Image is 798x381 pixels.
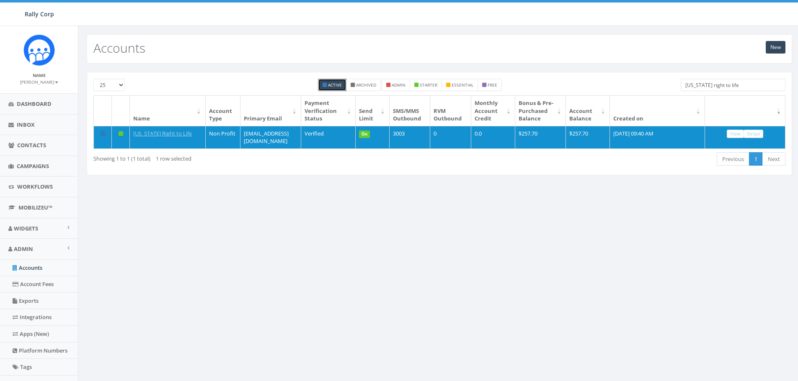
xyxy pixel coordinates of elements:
span: Dashboard [17,100,52,107]
div: Showing 1 to 1 (1 total) [93,151,374,163]
td: $257.70 [515,126,566,148]
td: [DATE] 09:40 AM [610,126,705,148]
a: Previous [717,152,749,166]
a: [US_STATE] Right to Life [133,130,192,137]
th: Name: activate to sort column ascending [130,96,205,126]
span: Workflows [17,183,53,190]
small: Name [33,72,46,78]
input: Type to search [681,79,785,91]
span: Rally Corp [25,10,54,18]
a: 1 [749,152,763,166]
th: Account Balance: activate to sort column ascending [566,96,610,126]
a: View [727,130,744,138]
td: Verified [301,126,356,148]
span: Admin [14,245,33,253]
th: RVM Outbound [430,96,471,126]
span: 1 row selected [156,155,191,162]
small: admin [392,82,405,88]
span: MobilizeU™ [18,204,52,211]
th: Bonus &amp; Pre-Purchased Balance: activate to sort column ascending [515,96,566,126]
td: 0.0 [471,126,515,148]
span: Contacts [17,141,46,149]
td: $257.70 [566,126,610,148]
span: On [359,130,370,138]
h2: Accounts [93,41,145,55]
td: 0 [430,126,471,148]
th: Account Type [206,96,241,126]
td: Non Profit [206,126,241,148]
a: Stripe [744,130,763,138]
th: SMS/MMS Outbound [390,96,431,126]
small: [PERSON_NAME] [20,79,58,85]
a: New [766,41,785,54]
small: starter [420,82,437,88]
th: Send Limit: activate to sort column ascending [356,96,389,126]
small: Archived [356,82,376,88]
small: Active [328,82,342,88]
th: Monthly Account Credit: activate to sort column ascending [471,96,515,126]
th: Primary Email : activate to sort column ascending [240,96,301,126]
td: [EMAIL_ADDRESS][DOMAIN_NAME] [240,126,301,148]
img: Icon_1.png [23,34,55,66]
a: [PERSON_NAME] [20,78,58,85]
th: Created on: activate to sort column ascending [610,96,705,126]
th: Payment Verification Status : activate to sort column ascending [301,96,356,126]
a: Next [762,152,785,166]
span: Widgets [14,225,38,232]
small: free [488,82,497,88]
span: Campaigns [17,162,49,170]
small: essential [452,82,473,88]
span: Inbox [17,121,35,128]
td: 3003 [390,126,431,148]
